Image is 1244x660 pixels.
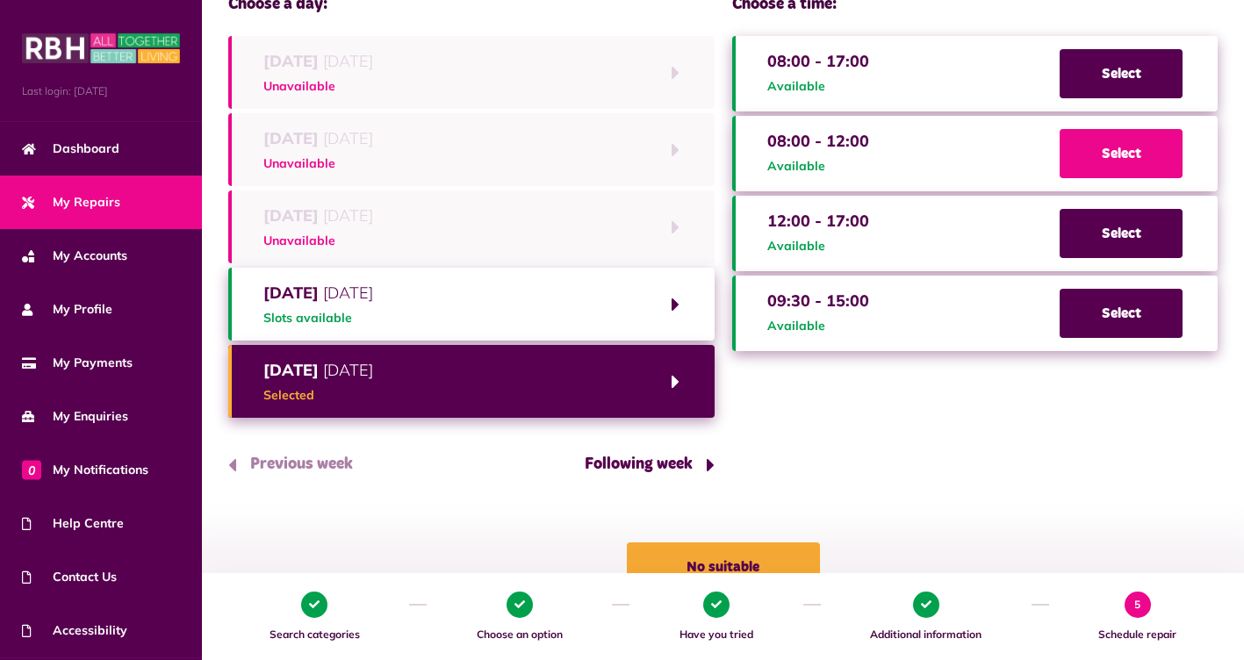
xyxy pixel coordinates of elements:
[22,461,148,479] span: My Notifications
[830,627,1023,642] span: Additional information
[22,514,124,533] span: Help Centre
[732,196,1219,271] button: 12:00 - 17:00AvailableSelect
[22,621,127,640] span: Accessibility
[22,460,41,479] span: 0
[767,317,869,335] span: Available
[228,36,715,109] button: [DATE] [DATE]Unavailable
[263,126,373,150] span: [DATE]
[263,154,373,173] span: Unavailable
[263,283,319,303] strong: [DATE]
[1060,129,1183,178] span: Select
[22,140,119,158] span: Dashboard
[732,36,1219,111] button: 08:00 - 17:00AvailableSelect
[507,592,533,618] span: 2
[435,627,603,642] span: Choose an option
[263,386,373,405] span: Selected
[22,83,180,99] span: Last login: [DATE]
[767,131,869,151] strong: 08:00 - 12:00
[1058,627,1218,642] span: Schedule repair
[22,31,180,66] img: MyRBH
[22,568,117,586] span: Contact Us
[1060,289,1183,338] span: Select
[22,407,128,426] span: My Enquiries
[767,51,869,71] strong: 08:00 - 17:00
[263,360,319,380] strong: [DATE]
[767,157,869,176] span: Available
[228,627,400,642] span: Search categories
[263,358,373,382] span: [DATE]
[263,205,319,226] strong: [DATE]
[767,211,869,231] strong: 12:00 - 17:00
[228,345,715,418] button: [DATE] [DATE]Selected
[263,49,373,73] span: [DATE]
[767,237,869,255] span: Available
[263,51,319,71] strong: [DATE]
[22,193,120,212] span: My Repairs
[22,247,127,265] span: My Accounts
[732,116,1219,191] button: 08:00 - 12:00AvailableSelect
[263,281,373,305] span: [DATE]
[263,309,373,327] span: Slots available
[263,204,373,227] span: [DATE]
[301,592,327,618] span: 1
[1060,209,1183,258] span: Select
[1060,49,1183,98] span: Select
[767,291,869,311] strong: 09:30 - 15:00
[638,627,794,642] span: Have you tried
[228,113,715,186] button: [DATE] [DATE]Unavailable
[913,592,939,618] span: 4
[1125,592,1151,618] span: 5
[627,542,820,606] button: No suitable appointments
[703,592,730,618] span: 3
[228,190,715,263] button: [DATE] [DATE]Unavailable
[228,268,715,341] button: [DATE] [DATE]Slots available
[263,128,319,148] strong: [DATE]
[22,354,133,372] span: My Payments
[732,276,1219,351] button: 09:30 - 15:00AvailableSelect
[263,232,373,250] span: Unavailable
[263,77,373,96] span: Unavailable
[572,440,715,490] button: Following week
[22,300,112,319] span: My Profile
[767,77,869,96] span: Available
